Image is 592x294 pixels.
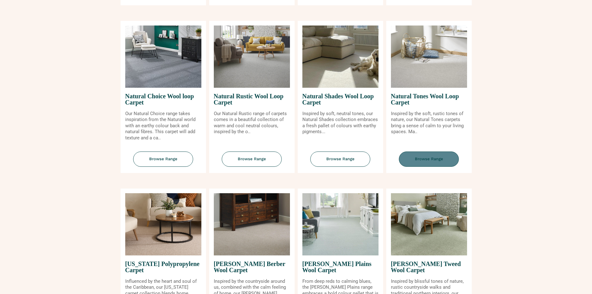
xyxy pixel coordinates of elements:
p: Inspired by soft, neutral tones, our Natural Shades collection embraces a fresh pallet of colours... [302,111,379,135]
span: Natural Choice Wool loop Carpet [125,88,201,111]
img: Natural Tones Wool Loop Carpet [391,26,467,88]
p: Inspired by the soft, rustic tones of nature, our Natural Tones carpets bring a sense of calm to ... [391,111,467,135]
img: Tomkinson Berber Wool Carpet [214,193,290,255]
p: Our Natural Rustic range of carpets comes in a beautiful collection of warm and cool neutral colo... [214,111,290,135]
span: Browse Range [133,152,193,167]
span: [PERSON_NAME] Tweed Wool Carpet [391,255,467,278]
span: Natural Shades Wool Loop Carpet [302,88,379,111]
img: Tomkinson Plains Wool Carpet [302,193,379,255]
img: Puerto Rico Polypropylene Carpet [125,193,201,255]
span: Browse Range [310,152,370,167]
span: Natural Rustic Wool Loop Carpet [214,88,290,111]
span: [US_STATE] Polypropylene Carpet [125,255,201,278]
span: Browse Range [399,152,459,167]
span: Natural Tones Wool Loop Carpet [391,88,467,111]
img: Natural Rustic Wool Loop Carpet [214,26,290,88]
span: [PERSON_NAME] Plains Wool Carpet [302,255,379,278]
p: Our Natural Choice range takes inspiration from the Natural world with an earthy colour back and ... [125,111,201,141]
img: Natural Choice Wool loop Carpet [125,26,201,88]
a: Browse Range [386,152,472,173]
a: Browse Range [121,152,206,173]
a: Browse Range [298,152,383,173]
img: Tomkinson Tweed Wool Carpet [391,193,467,255]
span: [PERSON_NAME] Berber Wool Carpet [214,255,290,278]
a: Browse Range [209,152,295,173]
img: Natural Shades Wool Loop Carpet [302,26,379,88]
span: Browse Range [222,152,282,167]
